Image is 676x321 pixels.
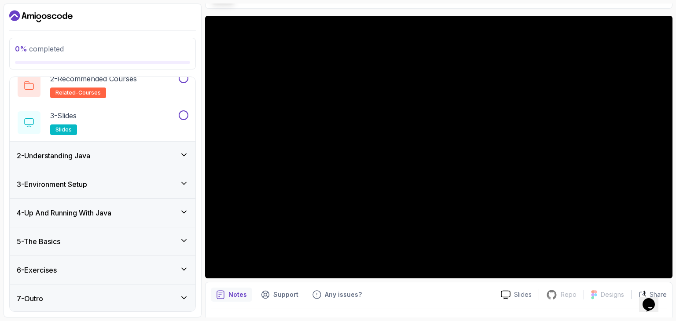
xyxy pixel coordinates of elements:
[273,290,298,299] p: Support
[211,288,252,302] button: notes button
[228,290,247,299] p: Notes
[17,265,57,275] h3: 6 - Exercises
[50,73,137,84] p: 2 - Recommended Courses
[17,110,188,135] button: 3-Slidesslides
[601,290,624,299] p: Designs
[9,9,73,23] a: Dashboard
[17,236,60,247] h3: 5 - The Basics
[631,290,667,299] button: Share
[514,290,532,299] p: Slides
[17,73,188,98] button: 2-Recommended Coursesrelated-courses
[50,110,77,121] p: 3 - Slides
[307,288,367,302] button: Feedback button
[639,286,667,312] iframe: chat widget
[15,44,64,53] span: completed
[10,256,195,284] button: 6-Exercises
[10,199,195,227] button: 4-Up And Running With Java
[17,150,90,161] h3: 2 - Understanding Java
[15,44,27,53] span: 0 %
[561,290,577,299] p: Repo
[10,227,195,255] button: 5-The Basics
[494,290,539,299] a: Slides
[10,285,195,313] button: 7-Outro
[55,126,72,133] span: slides
[256,288,304,302] button: Support button
[17,179,87,190] h3: 3 - Environment Setup
[10,142,195,170] button: 2-Understanding Java
[205,16,672,278] iframe: 1 - Hi
[10,170,195,198] button: 3-Environment Setup
[17,293,43,304] h3: 7 - Outro
[325,290,362,299] p: Any issues?
[55,89,101,96] span: related-courses
[17,208,111,218] h3: 4 - Up And Running With Java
